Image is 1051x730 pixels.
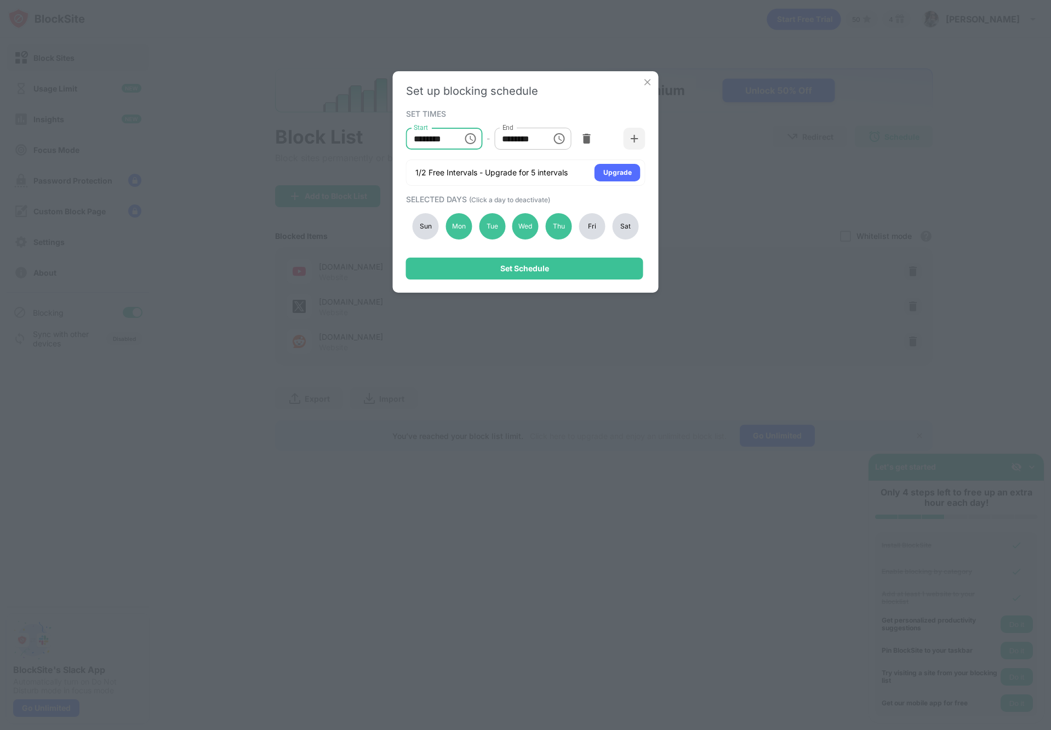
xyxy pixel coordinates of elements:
[469,196,550,204] span: (Click a day to deactivate)
[612,213,638,239] div: Sat
[479,213,505,239] div: Tue
[642,77,653,88] img: x-button.svg
[603,167,632,178] div: Upgrade
[445,213,472,239] div: Mon
[579,213,606,239] div: Fri
[414,123,428,132] label: Start
[459,128,481,150] button: Choose time, selected time is 10:00 AM
[548,128,570,150] button: Choose time, selected time is 4:55 PM
[502,123,513,132] label: End
[487,133,490,145] div: -
[413,213,439,239] div: Sun
[406,109,643,118] div: SET TIMES
[406,195,643,204] div: SELECTED DAYS
[512,213,539,239] div: Wed
[546,213,572,239] div: Thu
[415,167,568,178] div: 1/2 Free Intervals - Upgrade for 5 intervals
[500,264,549,273] div: Set Schedule
[406,84,646,98] div: Set up blocking schedule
